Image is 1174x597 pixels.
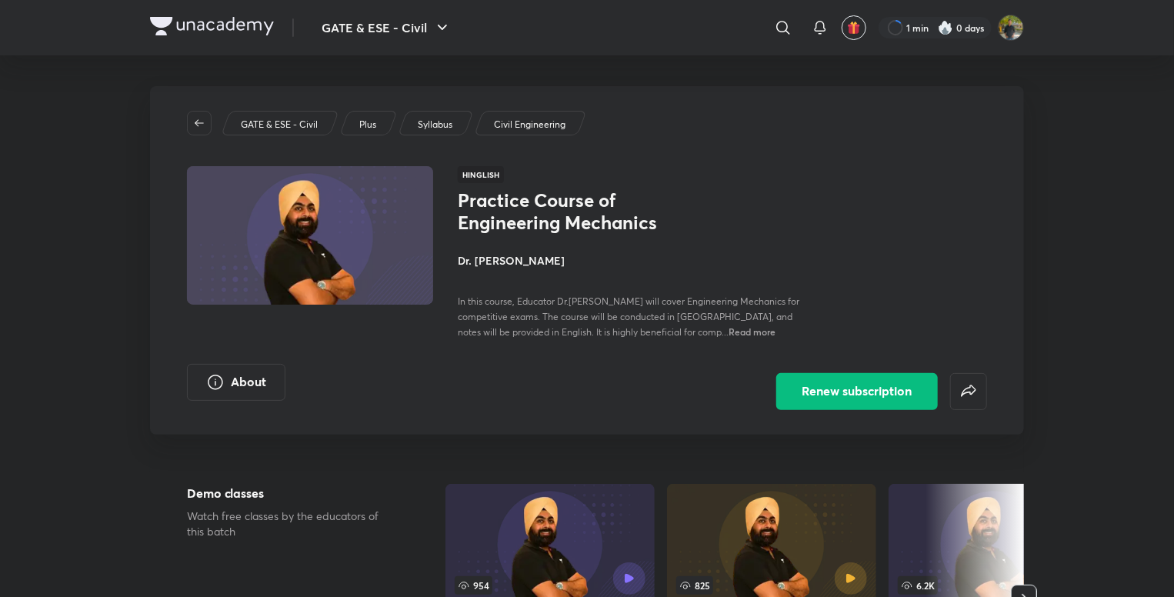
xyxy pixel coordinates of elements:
[415,118,455,132] a: Syllabus
[455,576,492,595] span: 954
[458,252,802,268] h4: Dr. [PERSON_NAME]
[842,15,866,40] button: avatar
[676,576,713,595] span: 825
[950,373,987,410] button: false
[238,118,321,132] a: GATE & ESE - Civil
[998,15,1024,41] img: shubham rawat
[187,484,396,502] h5: Demo classes
[418,118,452,132] p: Syllabus
[150,17,274,39] a: Company Logo
[187,364,285,401] button: About
[312,12,461,43] button: GATE & ESE - Civil
[359,118,376,132] p: Plus
[776,373,938,410] button: Renew subscription
[938,20,953,35] img: streak
[458,189,709,234] h1: Practice Course of Engineering Mechanics
[458,295,799,338] span: In this course, Educator Dr.[PERSON_NAME] will cover Engineering Mechanics for competitive exams....
[150,17,274,35] img: Company Logo
[729,325,775,338] span: Read more
[187,509,396,539] p: Watch free classes by the educators of this batch
[494,118,565,132] p: Civil Engineering
[492,118,569,132] a: Civil Engineering
[185,165,435,306] img: Thumbnail
[458,166,504,183] span: Hinglish
[847,21,861,35] img: avatar
[241,118,318,132] p: GATE & ESE - Civil
[898,576,938,595] span: 6.2K
[357,118,379,132] a: Plus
